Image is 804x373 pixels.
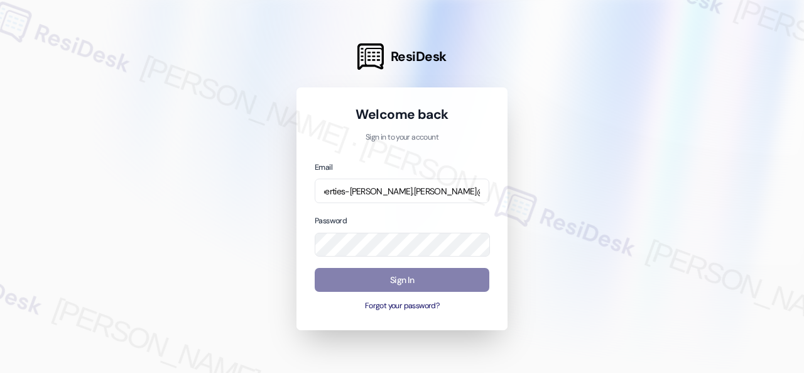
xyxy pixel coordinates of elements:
[315,301,489,312] button: Forgot your password?
[315,268,489,292] button: Sign In
[315,132,489,143] p: Sign in to your account
[391,48,447,65] span: ResiDesk
[315,162,332,172] label: Email
[315,216,347,226] label: Password
[357,43,384,70] img: ResiDesk Logo
[315,106,489,123] h1: Welcome back
[315,179,489,203] input: name@example.com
